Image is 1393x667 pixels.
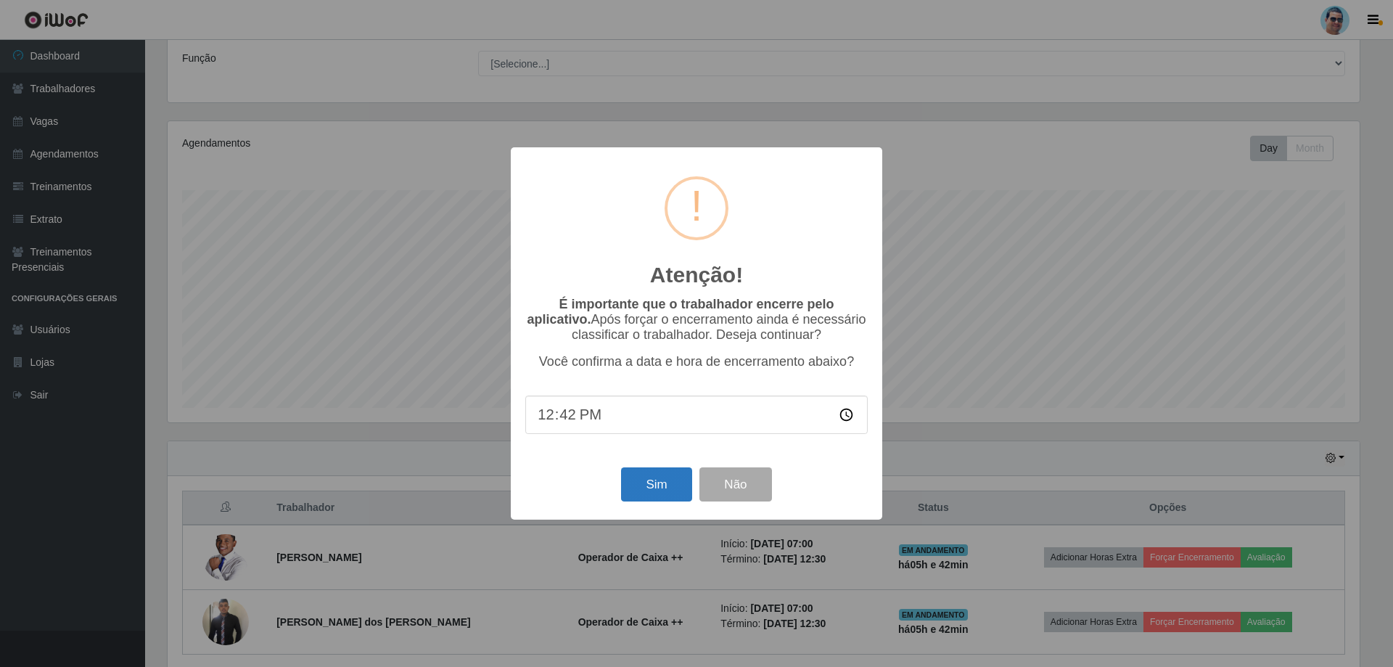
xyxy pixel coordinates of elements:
[525,297,868,343] p: Após forçar o encerramento ainda é necessário classificar o trabalhador. Deseja continuar?
[525,354,868,369] p: Você confirma a data e hora de encerramento abaixo?
[527,297,834,327] b: É importante que o trabalhador encerre pelo aplicativo.
[621,467,691,502] button: Sim
[650,262,743,288] h2: Atenção!
[699,467,771,502] button: Não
